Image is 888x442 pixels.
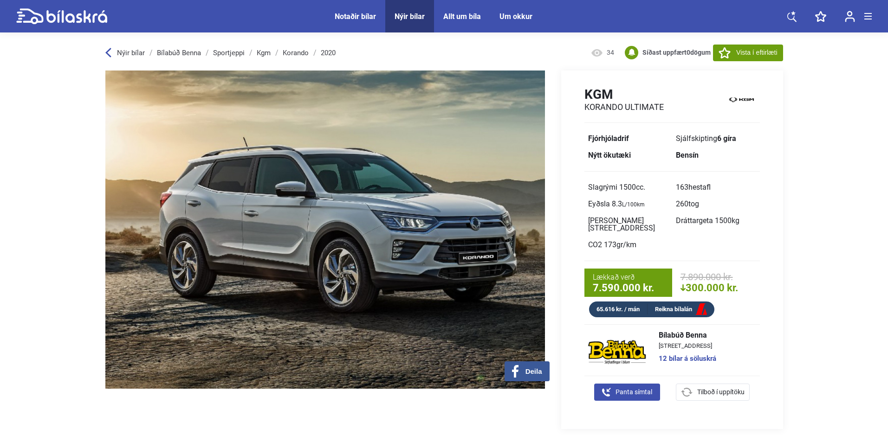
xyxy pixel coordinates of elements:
div: 65.616 kr. / mán [589,304,648,314]
sub: L/100km [622,201,645,208]
h2: Korando Ultimate [584,102,664,112]
button: Vista í eftirlæti [713,45,783,61]
button: Deila [505,361,550,381]
span: Lækkað verð [593,272,664,283]
span: [PERSON_NAME][STREET_ADDRESS] [588,216,655,232]
b: Fjórhjóladrif [588,134,629,143]
b: Bensín [676,151,699,160]
span: CO2 173 [588,240,636,249]
a: Allt um bíla [443,12,481,21]
b: 6 gíra [717,134,736,143]
span: kg [732,216,739,225]
a: Korando [283,49,309,57]
span: tog [688,199,699,208]
a: Notaðir bílar [335,12,376,21]
span: 7.890.000 kr. [681,272,752,282]
span: 300.000 kr. [681,282,752,293]
span: gr/km [616,240,636,249]
span: Vista í eftirlæti [736,48,777,58]
h1: Kgm [584,87,664,102]
a: 12 bílar á söluskrá [659,355,716,362]
span: Panta símtal [616,387,652,397]
span: Sjálfskipting [676,134,736,143]
span: 260 [676,199,699,208]
a: Sportjeppi [213,49,245,57]
a: Kgm [257,49,271,57]
a: Reikna bílalán [648,304,714,315]
span: Slagrými 1500 [588,183,645,192]
span: hestafl [688,183,711,192]
span: Deila [525,367,542,376]
a: Um okkur [499,12,532,21]
a: 2020 [321,49,336,57]
a: Nýir bílar [395,12,425,21]
img: user-login.svg [845,11,855,22]
span: Dráttargeta 1500 [676,216,739,225]
a: Bílabúð Benna [157,49,201,57]
span: 7.590.000 kr. [593,283,664,293]
span: 163 [676,183,711,192]
span: Bílabúð Benna [659,332,716,339]
span: cc. [636,183,645,192]
span: [STREET_ADDRESS] [659,343,716,349]
b: Nýtt ökutæki [588,151,631,160]
span: Eyðsla 8.3 [588,199,645,208]
span: Nýir bílar [117,49,145,57]
b: Síðast uppfært dögum [642,49,711,56]
span: 0 [687,49,690,56]
span: 34 [607,48,618,58]
span: Tilboð í uppítöku [697,387,745,397]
